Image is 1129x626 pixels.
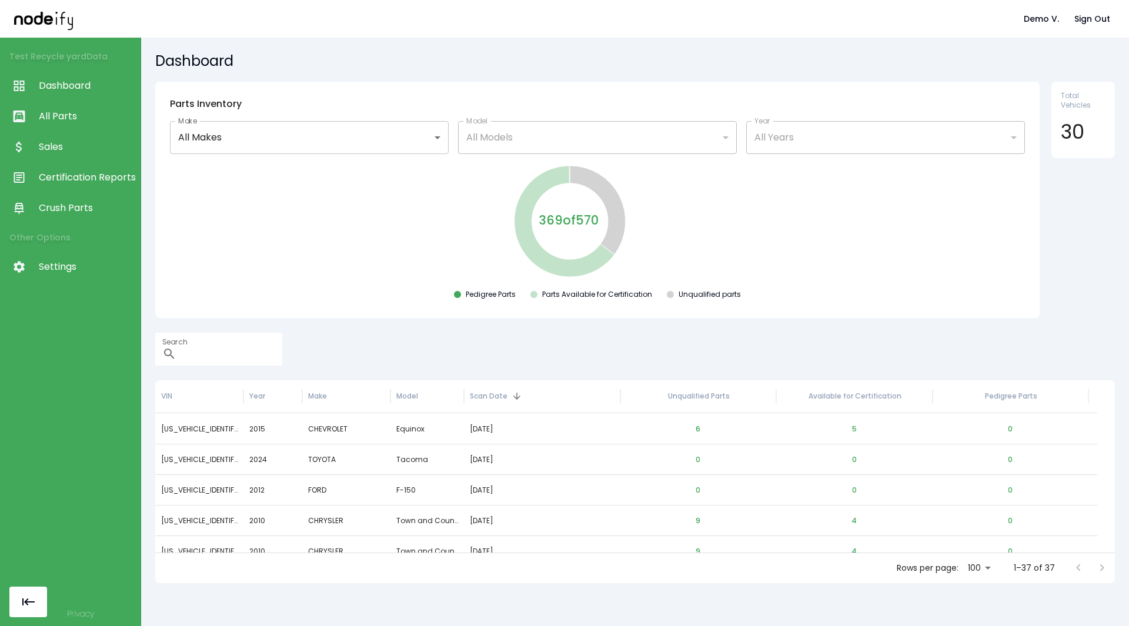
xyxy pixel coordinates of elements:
[302,505,390,535] div: CHRYSLER
[178,116,197,126] label: Make
[1061,91,1105,110] span: Total Vehicles
[302,444,390,474] div: TOYOTA
[243,444,302,474] div: 2024
[842,507,866,535] button: 4
[542,290,652,299] div: Parts Available for Certification
[155,444,243,474] div: 3TMLB5JN3RM076286
[243,535,302,566] div: 2010
[243,413,302,444] div: 2015
[396,391,418,401] div: Model
[155,474,243,505] div: 1FTFW1EF5CFB77270
[466,116,487,126] label: Model
[39,140,135,154] span: Sales
[679,290,741,299] div: Unqualified parts
[308,391,327,401] div: Make
[249,391,265,401] div: Year
[686,415,710,443] button: 6
[39,201,135,215] span: Crush Parts
[302,535,390,566] div: CHRYSLER
[539,211,599,230] p: 369 of 570
[155,413,243,444] div: 2GNALBEK4F6107383
[470,536,614,566] div: [DATE]
[170,96,1025,112] h6: Parts Inventory
[162,337,187,347] label: Search
[302,413,390,444] div: CHEVROLET
[754,116,770,126] label: Year
[466,290,516,299] div: Pedigree Parts
[161,391,172,401] div: VIN
[1061,119,1105,144] h4: 30
[390,505,464,535] div: Town and Country
[842,537,866,565] button: 4
[458,121,737,154] div: All Models
[39,79,135,93] span: Dashboard
[470,391,507,401] div: Scan Date
[390,535,464,566] div: Town and Country
[843,415,866,443] button: 5
[39,170,135,185] span: Certification Reports
[390,474,464,505] div: F-150
[470,475,614,505] div: [DATE]
[302,474,390,505] div: FORD
[746,121,1025,154] div: All Years
[170,121,449,154] div: All Makes
[39,260,135,274] span: Settings
[686,507,710,535] button: 9
[39,109,135,123] span: All Parts
[897,562,958,574] p: Rows per page:
[809,391,901,401] div: Available for Certification
[155,535,243,566] div: 2A4RR2D16AR386663
[243,474,302,505] div: 2012
[470,414,614,444] div: [DATE]
[1019,8,1064,30] button: Demo V.
[1014,562,1055,574] p: 1–37 of 37
[470,506,614,535] div: [DATE]
[668,391,730,401] div: Unqualified Parts
[843,446,866,474] button: 0
[1070,8,1115,30] button: Sign Out
[686,537,710,565] button: 9
[509,388,525,404] button: Sort
[155,505,243,535] div: 2A4RR2D16AR386663
[390,444,464,474] div: Tacoma
[843,476,866,504] button: 0
[390,413,464,444] div: Equinox
[686,446,710,474] button: 0
[155,52,1115,71] h5: Dashboard
[67,608,94,620] a: Privacy
[243,505,302,535] div: 2010
[470,444,614,474] div: [DATE]
[963,560,995,577] div: 100
[686,476,710,504] button: 0
[14,8,73,29] img: nodeify
[985,391,1037,401] div: Pedigree Parts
